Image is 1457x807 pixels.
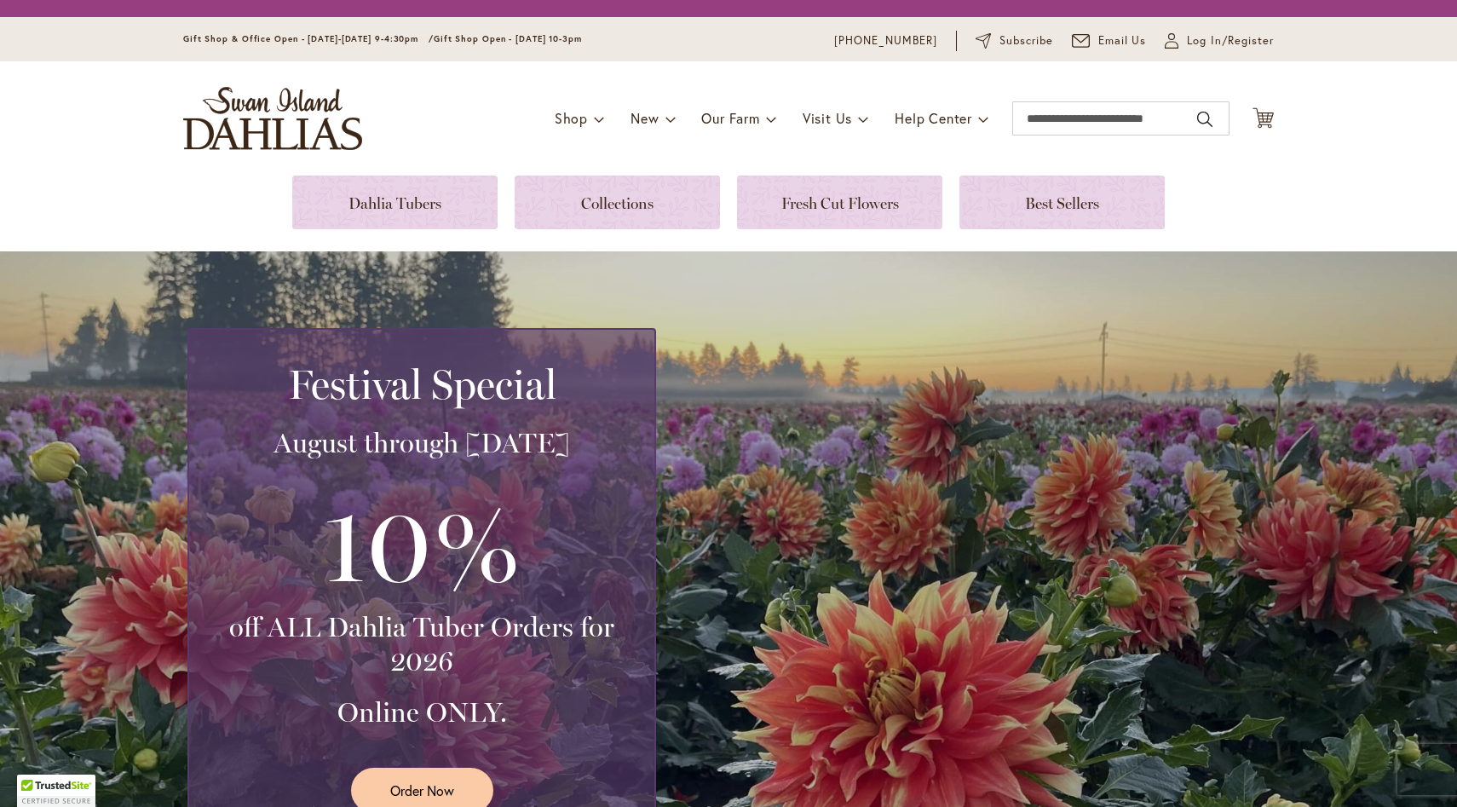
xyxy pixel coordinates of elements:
[999,32,1053,49] span: Subscribe
[631,109,659,127] span: New
[210,477,634,610] h3: 10%
[210,610,634,678] h3: off ALL Dahlia Tuber Orders for 2026
[895,109,972,127] span: Help Center
[183,33,434,44] span: Gift Shop & Office Open - [DATE]-[DATE] 9-4:30pm /
[803,109,852,127] span: Visit Us
[1072,32,1147,49] a: Email Us
[834,32,937,49] a: [PHONE_NUMBER]
[17,775,95,807] div: TrustedSite Certified
[434,33,582,44] span: Gift Shop Open - [DATE] 10-3pm
[210,695,634,729] h3: Online ONLY.
[555,109,588,127] span: Shop
[210,426,634,460] h3: August through [DATE]
[701,109,759,127] span: Our Farm
[976,32,1053,49] a: Subscribe
[1165,32,1274,49] a: Log In/Register
[1187,32,1274,49] span: Log In/Register
[390,781,454,800] span: Order Now
[1098,32,1147,49] span: Email Us
[183,87,362,150] a: store logo
[1197,106,1212,133] button: Search
[210,360,634,408] h2: Festival Special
